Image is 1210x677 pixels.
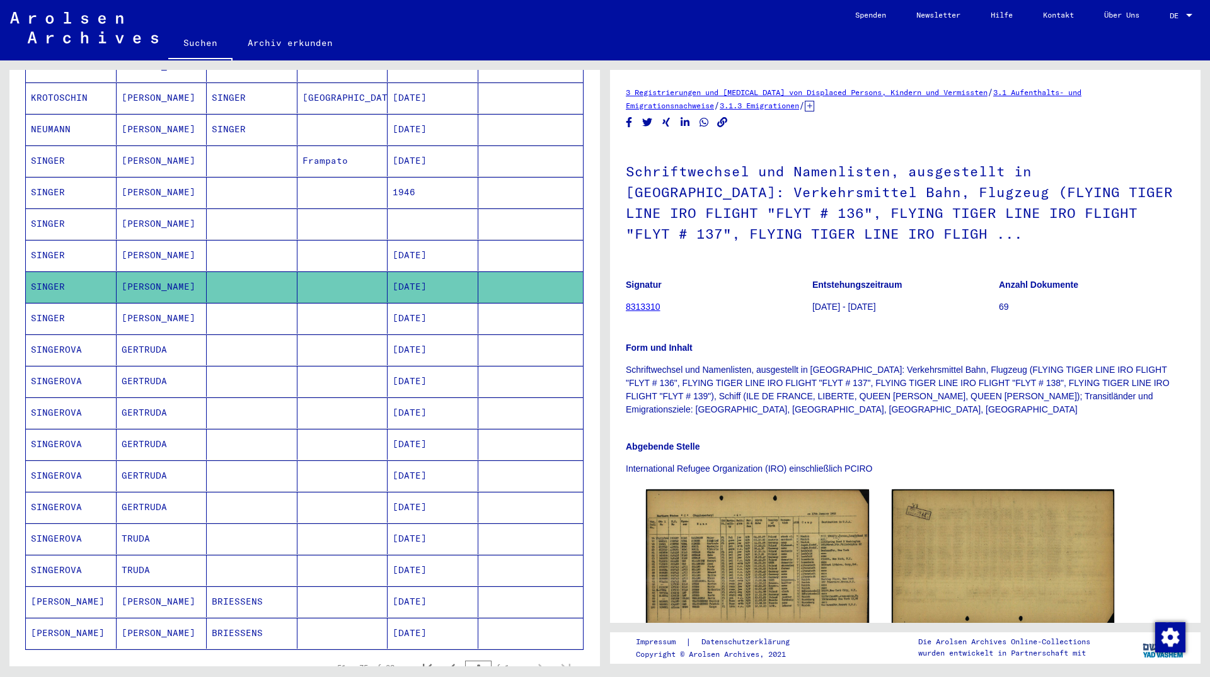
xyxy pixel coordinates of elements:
[297,145,388,176] mat-cell: Frampato
[623,115,636,130] button: Share on Facebook
[999,300,1185,314] p: 69
[918,647,1090,659] p: wurden entwickelt in Partnerschaft mit
[388,82,478,113] mat-cell: [DATE]
[117,114,207,145] mat-cell: [PERSON_NAME]
[117,208,207,239] mat-cell: [PERSON_NAME]
[26,366,117,397] mat-cell: SINGEROVA
[117,177,207,208] mat-cell: [PERSON_NAME]
[233,28,348,58] a: Archiv erkunden
[812,280,902,290] b: Entstehungszeitraum
[388,429,478,460] mat-cell: [DATE]
[388,492,478,523] mat-cell: [DATE]
[636,635,686,649] a: Impressum
[388,145,478,176] mat-cell: [DATE]
[691,635,805,649] a: Datenschutzerklärung
[388,555,478,586] mat-cell: [DATE]
[168,28,233,60] a: Suchen
[716,115,729,130] button: Copy link
[26,492,117,523] mat-cell: SINGEROVA
[117,523,207,554] mat-cell: TRUDA
[388,334,478,365] mat-cell: [DATE]
[626,441,700,452] b: Abgebende Stelle
[26,460,117,491] mat-cell: SINGEROVA
[626,280,662,290] b: Signatur
[26,397,117,428] mat-cell: SINGEROVA
[26,208,117,239] mat-cell: SINGER
[1170,11,1184,20] span: DE
[117,334,207,365] mat-cell: GERTRUDA
[1140,632,1187,663] img: yv_logo.png
[679,115,692,130] button: Share on LinkedIn
[388,303,478,334] mat-cell: [DATE]
[714,100,720,111] span: /
[999,280,1078,290] b: Anzahl Dokumente
[892,489,1115,627] img: 002.jpg
[26,334,117,365] mat-cell: SINGEROVA
[26,523,117,554] mat-cell: SINGEROVA
[626,88,988,97] a: 3 Registrierungen und [MEDICAL_DATA] von Displaced Persons, Kindern und Vermissten
[388,240,478,271] mat-cell: [DATE]
[26,555,117,586] mat-cell: SINGEROVA
[636,635,805,649] div: |
[337,662,395,673] div: 51 – 75 of 23
[26,303,117,334] mat-cell: SINGER
[117,429,207,460] mat-cell: GERTRUDA
[388,460,478,491] mat-cell: [DATE]
[646,489,869,627] img: 001.jpg
[297,82,388,113] mat-cell: [GEOGRAPHIC_DATA]
[626,363,1185,416] p: Schriftwechsel und Namenlisten, ausgestellt in [GEOGRAPHIC_DATA]: Verkehrsmittel Bahn, Flugzeug (...
[698,115,711,130] button: Share on WhatsApp
[117,397,207,428] mat-cell: GERTRUDA
[117,82,207,113] mat-cell: [PERSON_NAME]
[626,462,1185,475] p: International Refugee Organization (IRO) einschließlich PCIRO
[812,300,998,314] p: [DATE] - [DATE]
[207,114,297,145] mat-cell: SINGER
[388,397,478,428] mat-cell: [DATE]
[626,343,693,353] b: Form und Inhalt
[117,366,207,397] mat-cell: GERTRUDA
[10,12,158,43] img: Arolsen_neg.svg
[388,271,478,302] mat-cell: [DATE]
[388,523,478,554] mat-cell: [DATE]
[117,303,207,334] mat-cell: [PERSON_NAME]
[117,586,207,617] mat-cell: [PERSON_NAME]
[720,101,799,110] a: 3.1.3 Emigrationen
[26,586,117,617] mat-cell: [PERSON_NAME]
[117,555,207,586] mat-cell: TRUDA
[465,661,528,673] div: of 1
[207,618,297,649] mat-cell: BRIESSENS
[117,271,207,302] mat-cell: [PERSON_NAME]
[117,618,207,649] mat-cell: [PERSON_NAME]
[26,114,117,145] mat-cell: NEUMANN
[388,586,478,617] mat-cell: [DATE]
[26,82,117,113] mat-cell: KROTOSCHIN
[626,302,660,312] a: 8313310
[26,271,117,302] mat-cell: SINGER
[26,618,117,649] mat-cell: [PERSON_NAME]
[388,366,478,397] mat-cell: [DATE]
[117,460,207,491] mat-cell: GERTRUDA
[207,586,297,617] mat-cell: BRIESSENS
[660,115,673,130] button: Share on Xing
[207,82,297,113] mat-cell: SINGER
[388,618,478,649] mat-cell: [DATE]
[641,115,654,130] button: Share on Twitter
[117,145,207,176] mat-cell: [PERSON_NAME]
[26,145,117,176] mat-cell: SINGER
[26,429,117,460] mat-cell: SINGEROVA
[1155,622,1185,652] img: Zustimmung ändern
[799,100,805,111] span: /
[636,649,805,660] p: Copyright © Arolsen Archives, 2021
[26,177,117,208] mat-cell: SINGER
[388,177,478,208] mat-cell: 1946
[626,142,1185,260] h1: Schriftwechsel und Namenlisten, ausgestellt in [GEOGRAPHIC_DATA]: Verkehrsmittel Bahn, Flugzeug (...
[117,492,207,523] mat-cell: GERTRUDA
[117,240,207,271] mat-cell: [PERSON_NAME]
[918,636,1090,647] p: Die Arolsen Archives Online-Collections
[988,86,993,98] span: /
[26,240,117,271] mat-cell: SINGER
[388,114,478,145] mat-cell: [DATE]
